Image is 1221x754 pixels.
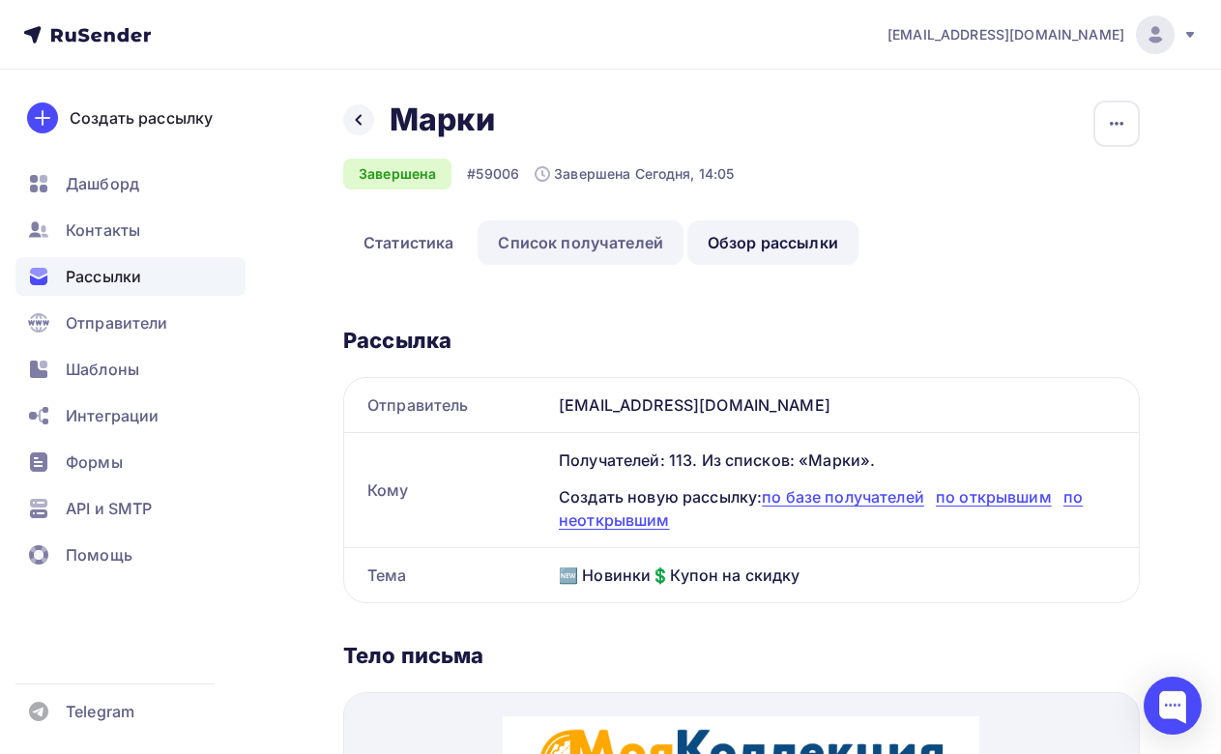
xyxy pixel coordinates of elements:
div: Рассылка [343,327,1140,354]
div: Кому [344,433,551,547]
span: API и SMTP [66,497,152,520]
span: Перейти в магазин Моя Коллекция [102,290,386,309]
a: Обзор рассылки [687,220,858,265]
a: Контакты [15,211,246,249]
span: Шаблоны [66,358,139,381]
div: Отправитель [344,378,551,432]
span: Помощь [66,543,132,566]
span: Дашборд [66,172,139,195]
a: Рассылки [15,257,246,296]
span: по базе получателей [762,487,924,507]
a: Шаблоны [15,350,246,389]
span: Рассылки [66,265,141,288]
div: Создать рассылку [70,106,213,130]
div: Тема [344,548,551,602]
span: по открывшим [936,487,1052,507]
a: Отправители [15,304,246,342]
h2: Марки [390,101,495,139]
a: Дашборд [15,164,246,203]
p: При заказе от 1500 Р до [DATE] [19,238,457,261]
span: Скидка 5 % по промокоду [19,146,329,175]
div: Тело письма [343,642,1140,669]
a: Статистика [343,220,474,265]
a: [EMAIL_ADDRESS][DOMAIN_NAME] [887,15,1198,54]
span: Интеграции [66,404,159,427]
span: Контакты [66,218,140,242]
span: Сен2025 [164,181,312,222]
span: [EMAIL_ADDRESS][DOMAIN_NAME] [887,25,1124,44]
div: Завершена [343,159,451,189]
div: #59006 [467,164,519,184]
div: [EMAIL_ADDRESS][DOMAIN_NAME] [551,378,1139,432]
div: Завершена Сегодня, 14:05 [535,164,734,184]
span: Формы [66,450,123,474]
a: Формы [15,443,246,481]
a: Список получателей [478,220,683,265]
span: Telegram [66,700,134,723]
div: Создать новую рассылку: [559,485,1116,532]
span: Отправители [66,311,168,334]
div: 🆕 Новинки💲Купон на скидку [551,548,1139,602]
img: Женская одежда [19,391,448,710]
div: Получателей: 113. Из списков: «Марки». [559,449,1116,472]
a: Перейти в магазин Моя Коллекция [19,280,467,319]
